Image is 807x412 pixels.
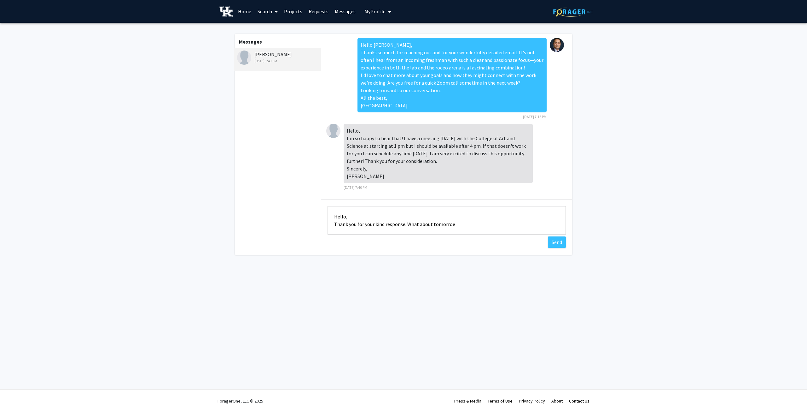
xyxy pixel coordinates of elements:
[488,398,513,404] a: Terms of Use
[357,38,547,112] div: Hello [PERSON_NAME], Thanks so much for reaching out and for your wonderfully detailed email. It'...
[523,114,547,119] span: [DATE] 7:15 PM
[305,0,332,22] a: Requests
[328,206,566,235] textarea: Message
[344,185,367,190] span: [DATE] 7:40 PM
[548,236,566,248] button: Send
[344,124,533,183] div: Hello, I'm so happy to hear that! I have a meeting [DATE] with the College of Art and Science at ...
[254,0,281,22] a: Search
[551,398,563,404] a: About
[218,390,263,412] div: ForagerOne, LLC © 2025
[364,8,386,15] span: My Profile
[519,398,545,404] a: Privacy Policy
[219,6,233,17] img: University of Kentucky Logo
[550,38,564,52] img: Hossam El-Sheikh Ali
[332,0,359,22] a: Messages
[326,124,340,138] img: Avery Swift
[281,0,305,22] a: Projects
[237,51,251,65] img: Avery Swift
[5,384,27,407] iframe: Chat
[239,39,262,45] b: Messages
[454,398,481,404] a: Press & Media
[237,51,319,64] div: [PERSON_NAME]
[237,58,319,64] div: [DATE] 7:40 PM
[553,7,593,17] img: ForagerOne Logo
[235,0,254,22] a: Home
[569,398,589,404] a: Contact Us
